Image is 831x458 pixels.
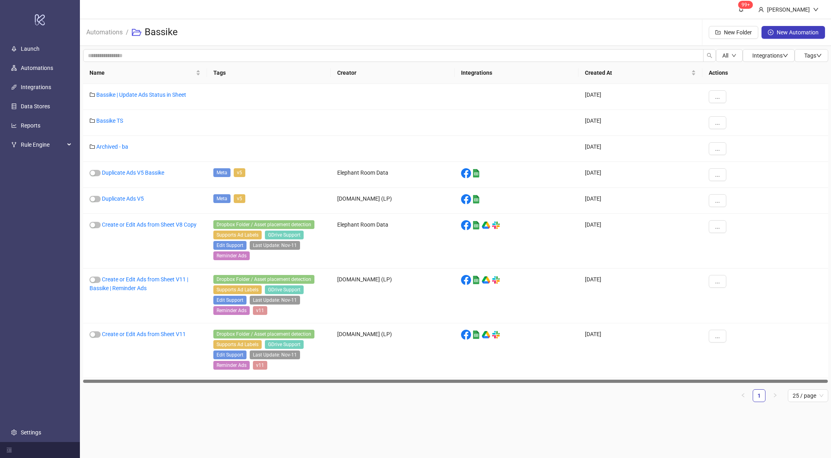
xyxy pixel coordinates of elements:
[579,323,702,378] div: [DATE]
[715,145,720,152] span: ...
[331,188,455,214] div: [DOMAIN_NAME] (LP)
[737,389,749,402] button: left
[738,6,744,12] span: bell
[768,30,773,35] span: plus-circle
[793,390,823,402] span: 25 / page
[709,90,726,103] button: ...
[126,20,129,45] li: /
[213,251,250,260] span: Reminder Ads
[715,197,720,204] span: ...
[102,195,144,202] a: Duplicate Ads V5
[96,117,123,124] a: Bassike TS
[331,214,455,269] div: Elephant Room Data
[21,137,65,153] span: Rule Engine
[253,361,267,370] span: v11
[331,62,455,84] th: Creator
[21,84,51,91] a: Integrations
[132,28,141,37] span: folder-open
[769,389,781,402] button: right
[213,231,262,239] span: Supports Ad Labels
[89,68,194,77] span: Name
[21,104,50,110] a: Data Stores
[455,62,579,84] th: Integrations
[737,389,749,402] li: Previous Page
[709,330,726,343] button: ...
[741,393,746,398] span: left
[213,350,247,359] span: Edit Support
[213,241,247,250] span: Edit Support
[743,49,795,62] button: Integrationsdown
[102,221,197,228] a: Create or Edit Ads from Sheet V8 Copy
[732,53,736,58] span: down
[96,92,186,98] a: Bassike | Update Ads Status in Sheet
[89,144,95,149] span: folder
[579,269,702,323] div: [DATE]
[715,119,720,126] span: ...
[716,49,743,62] button: Alldown
[579,214,702,269] div: [DATE]
[145,26,178,39] h3: Bassike
[250,241,300,250] span: Last Update: Nov-11
[753,390,765,402] a: 1
[11,142,17,148] span: fork
[234,194,245,203] span: v5
[250,350,300,359] span: Last Update: Nov-11
[21,429,41,436] a: Settings
[213,194,231,203] span: Meta
[89,118,95,123] span: folder
[709,26,758,39] button: New Folder
[85,27,124,36] a: Automations
[213,330,314,339] span: Dropbox Folder / Asset placement detection
[579,62,702,84] th: Created At
[788,389,828,402] div: Page Size
[253,306,267,315] span: v11
[83,62,207,84] th: Name
[804,52,822,59] span: Tags
[213,285,262,294] span: Supports Ad Labels
[331,162,455,188] div: Elephant Room Data
[715,30,721,35] span: folder-add
[331,269,455,323] div: [DOMAIN_NAME] (LP)
[21,65,53,72] a: Automations
[579,136,702,162] div: [DATE]
[715,171,720,178] span: ...
[761,26,825,39] button: New Automation
[213,220,314,229] span: Dropbox Folder / Asset placement detection
[213,361,250,370] span: Reminder Ads
[207,62,331,84] th: Tags
[709,220,726,233] button: ...
[579,162,702,188] div: [DATE]
[764,5,813,14] div: [PERSON_NAME]
[715,333,720,339] span: ...
[102,331,186,337] a: Create or Edit Ads from Sheet V11
[715,223,720,230] span: ...
[250,296,300,305] span: Last Update: Nov-11
[265,231,304,239] span: GDrive Support
[265,340,304,349] span: GDrive Support
[715,278,720,285] span: ...
[709,142,726,155] button: ...
[585,68,690,77] span: Created At
[102,169,164,176] a: Duplicate Ads V5 Bassike
[709,168,726,181] button: ...
[579,110,702,136] div: [DATE]
[579,84,702,110] div: [DATE]
[738,1,753,9] sup: 1748
[753,389,765,402] li: 1
[724,29,752,36] span: New Folder
[707,53,712,58] span: search
[213,340,262,349] span: Supports Ad Labels
[795,49,828,62] button: Tagsdown
[89,276,188,291] a: Create or Edit Ads from Sheet V11 | Bassike | Reminder Ads
[213,275,314,284] span: Dropbox Folder / Asset placement detection
[6,447,12,453] span: menu-fold
[758,7,764,12] span: user
[752,52,788,59] span: Integrations
[709,275,726,288] button: ...
[769,389,781,402] li: Next Page
[783,53,788,58] span: down
[579,188,702,214] div: [DATE]
[213,168,231,177] span: Meta
[709,116,726,129] button: ...
[265,285,304,294] span: GDrive Support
